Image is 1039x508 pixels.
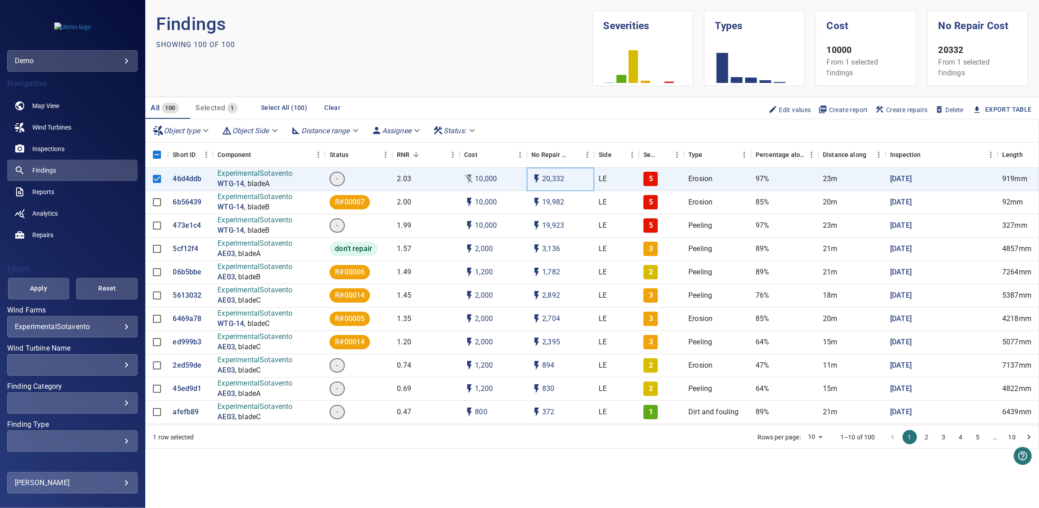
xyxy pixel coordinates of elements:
span: R#00006 [330,267,370,278]
p: Peeling [688,221,712,231]
a: [DATE] [890,197,912,208]
div: Inspection [886,142,998,167]
span: Analytics [32,209,58,218]
div: Component [217,142,251,167]
a: ed999b3 [173,337,201,347]
p: WTG-14 [217,319,244,329]
button: Go to page 2 [920,430,934,444]
a: AE03 [217,342,235,352]
div: Distance along [818,142,886,167]
div: Short ID [168,142,213,167]
button: Edit values [765,102,815,117]
button: Menu [446,148,460,161]
div: Percentage along [756,142,805,167]
p: 5613032 [173,291,201,301]
div: R#00014 [330,335,370,349]
span: Inspections [32,144,65,153]
p: 92mm [1002,197,1023,208]
button: Sort [410,148,422,161]
p: 327mm [1002,221,1027,231]
button: Sort [568,148,581,161]
p: , bladeC [235,342,261,352]
button: Go to next page [1022,430,1036,444]
a: analytics noActive [7,203,138,224]
p: 2,000 [475,291,493,301]
p: 2,000 [475,244,493,254]
div: Severity [639,142,684,167]
div: Cost [460,142,527,167]
a: 06b5bbe [173,267,201,278]
svg: Auto impact [531,174,542,184]
p: [DATE] [890,221,912,231]
p: 10,000 [475,174,497,184]
div: demo [7,50,138,72]
p: , bladeC [235,412,261,422]
p: 1,200 [475,267,493,278]
p: ExperimentalSotavento [217,239,292,249]
p: [DATE] [890,174,912,184]
p: 97% [756,174,769,184]
svg: Auto cost [464,383,475,394]
button: Menu [670,148,684,161]
button: Menu [984,148,998,161]
svg: Auto impact [531,220,542,231]
svg: Auto cost [464,243,475,254]
p: LE [599,314,607,324]
button: Menu [805,148,818,161]
a: 6469a78 [173,314,201,324]
button: Menu [581,148,594,161]
p: Peeling [688,267,712,278]
a: [DATE] [890,314,912,324]
button: Menu [738,148,751,161]
p: , bladeA [244,179,270,189]
button: Delete [931,102,967,117]
span: Create repairs [875,105,928,115]
button: page 1 [903,430,917,444]
div: RNR [392,142,460,167]
button: Clear [318,100,347,116]
p: 919mm [1002,174,1027,184]
div: Severity [643,142,658,167]
svg: Auto impact [531,337,542,347]
a: AE03 [217,249,235,259]
h4: Filters [7,265,138,274]
p: 2.03 [397,174,411,184]
span: 100 [162,103,179,113]
p: 89% [756,244,769,254]
p: 19,923 [542,221,564,231]
p: AE03 [217,272,235,282]
div: Distance along [823,142,866,167]
div: No Repair Cost [527,142,594,167]
a: [DATE] [890,267,912,278]
div: [PERSON_NAME] [15,476,130,490]
a: map noActive [7,95,138,117]
p: AE03 [217,412,235,422]
p: 5 [649,174,653,184]
p: 1.49 [397,267,411,278]
p: ExperimentalSotavento [217,285,292,295]
button: Go to page 4 [954,430,968,444]
a: windturbines noActive [7,117,138,138]
p: 4218mm [1002,314,1031,324]
p: 5 [649,221,653,231]
a: inspections noActive [7,138,138,160]
p: Erosion [688,174,713,184]
div: R#00006 [330,265,370,279]
p: 21m [823,267,837,278]
p: , bladeC [244,319,270,329]
p: 2ed59de [173,360,201,371]
p: 2,892 [542,291,560,301]
p: LE [599,197,607,208]
em: Distance range [301,126,350,135]
div: Assignee [368,123,426,139]
div: Percentage along [751,142,818,167]
span: Apply [19,283,58,294]
a: AE03 [217,389,235,399]
p: 45ed9d1 [173,384,201,394]
div: 10 [804,430,826,443]
p: 4857mm [1002,244,1031,254]
button: Go to page 10 [1005,430,1019,444]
